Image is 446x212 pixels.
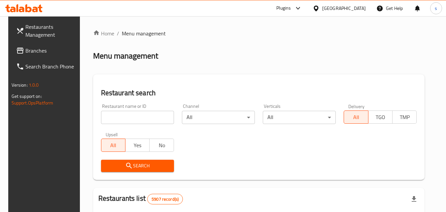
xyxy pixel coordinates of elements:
span: No [152,141,171,150]
a: Home [93,29,114,37]
span: Yes [128,141,147,150]
h2: Menu management [93,51,158,61]
div: All [263,111,336,124]
button: TMP [392,110,417,124]
button: No [149,139,174,152]
span: Search [106,162,169,170]
input: Search for restaurant name or ID.. [101,111,174,124]
span: TMP [395,112,414,122]
h2: Restaurant search [101,88,417,98]
span: s [435,5,437,12]
button: Yes [125,139,150,152]
button: All [101,139,125,152]
span: All [104,141,123,150]
a: Search Branch Phone [11,59,83,74]
span: Version: [12,81,28,89]
span: Get support on: [12,92,42,101]
div: [GEOGRAPHIC_DATA] [322,5,366,12]
a: Branches [11,43,83,59]
span: 1.0.0 [29,81,39,89]
h2: Restaurants list [98,193,183,204]
li: / [117,29,119,37]
div: Export file [406,191,422,207]
span: Restaurants Management [25,23,78,39]
span: 5907 record(s) [148,196,183,202]
span: Branches [25,47,78,55]
label: Delivery [348,104,365,108]
span: Search Branch Phone [25,63,78,70]
div: Plugins [276,4,291,12]
span: Menu management [122,29,166,37]
label: Upsell [106,132,118,137]
button: TGO [368,110,393,124]
button: All [344,110,368,124]
span: All [347,112,365,122]
button: Search [101,160,174,172]
div: All [182,111,255,124]
a: Restaurants Management [11,19,83,43]
nav: breadcrumb [93,29,425,37]
span: TGO [371,112,390,122]
div: Total records count [147,194,183,204]
a: Support.OpsPlatform [12,99,53,107]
